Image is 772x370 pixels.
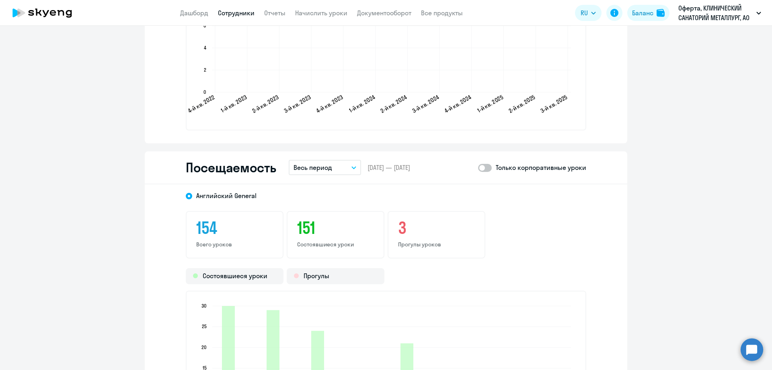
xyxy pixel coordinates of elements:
text: 2-й кв. 2025 [507,93,536,114]
a: Сотрудники [218,9,255,17]
text: 2-й кв. 2024 [379,93,408,114]
span: Английский General [196,191,257,200]
button: RU [575,5,602,21]
span: [DATE] — [DATE] [368,163,410,172]
a: Все продукты [421,9,463,17]
img: balance [657,9,665,17]
h3: 3 [398,218,475,238]
p: Всего уроков [196,241,273,248]
text: 6 [203,23,206,29]
h2: Посещаемость [186,159,276,176]
div: Баланс [632,8,653,18]
text: 2-й кв. 2023 [251,93,280,114]
text: 1-й кв. 2025 [476,93,504,114]
text: 4-й кв. 2024 [443,93,472,115]
text: 4 [204,45,206,51]
text: 2 [204,67,206,73]
a: Начислить уроки [295,9,347,17]
button: Балансbalance [627,5,669,21]
div: Состоявшиеся уроки [186,268,283,284]
text: 4-й кв. 2022 [187,93,216,115]
text: 3-й кв. 2024 [411,93,440,115]
button: Весь период [289,160,361,175]
p: Оферта, КЛИНИЧЕСКИЙ САНАТОРИЙ МЕТАЛЛУРГ, АО [678,3,753,23]
text: 4-й кв. 2023 [315,93,344,115]
text: 20 [201,344,207,350]
p: Состоявшиеся уроки [297,241,374,248]
text: 1-й кв. 2024 [348,93,376,114]
a: Документооборот [357,9,411,17]
text: 3-й кв. 2025 [539,93,569,115]
div: Прогулы [287,268,384,284]
text: 1-й кв. 2023 [220,93,248,114]
text: 30 [201,303,207,309]
a: Отчеты [264,9,285,17]
button: Оферта, КЛИНИЧЕСКИЙ САНАТОРИЙ МЕТАЛЛУРГ, АО [674,3,765,23]
span: RU [581,8,588,18]
p: Прогулы уроков [398,241,475,248]
text: 25 [202,323,207,329]
p: Весь период [294,163,332,172]
h3: 151 [297,218,374,238]
text: 0 [203,89,206,95]
p: Только корпоративные уроки [496,163,586,172]
text: 3-й кв. 2023 [283,93,312,115]
h3: 154 [196,218,273,238]
a: Дашборд [180,9,208,17]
